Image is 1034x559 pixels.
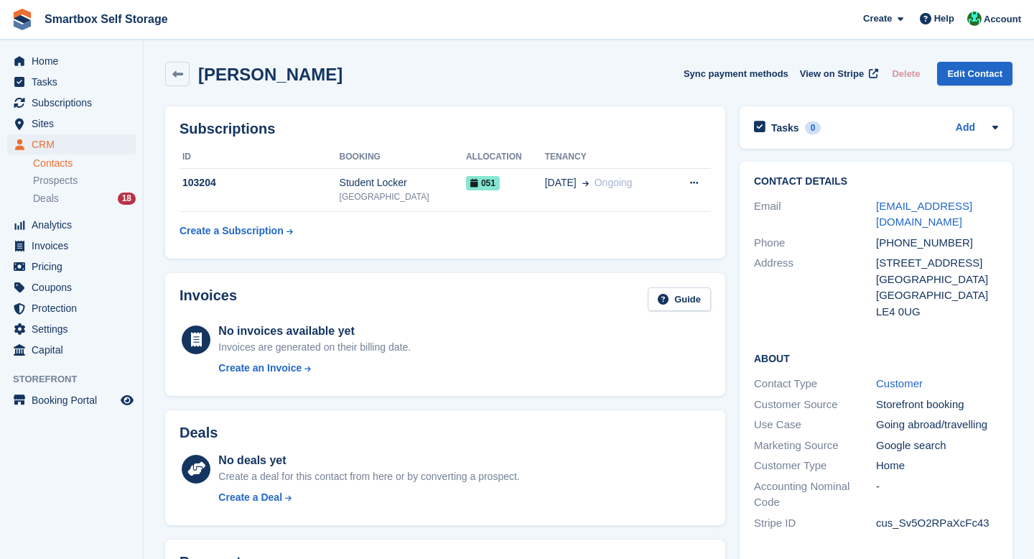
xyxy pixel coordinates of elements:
span: Create [863,11,892,26]
th: Tenancy [545,146,669,169]
a: menu [7,277,136,297]
span: Coupons [32,277,118,297]
div: Create a Deal [218,490,282,505]
h2: Deals [180,425,218,441]
div: 103204 [180,175,340,190]
a: menu [7,114,136,134]
div: [PHONE_NUMBER] [876,235,998,251]
div: Accounting Nominal Code [754,479,876,511]
span: Subscriptions [32,93,118,113]
a: Create a Deal [218,490,519,505]
div: [STREET_ADDRESS] [876,255,998,272]
a: menu [7,51,136,71]
span: Help [934,11,954,26]
a: Create an Invoice [218,361,411,376]
div: Customer Source [754,397,876,413]
div: - [876,479,998,511]
h2: Subscriptions [180,121,711,137]
h2: Invoices [180,287,237,311]
span: Capital [32,340,118,360]
div: Create a deal for this contact from here or by converting a prospect. [218,469,519,484]
span: Pricing [32,257,118,277]
a: menu [7,340,136,360]
button: Delete [886,62,926,86]
div: [GEOGRAPHIC_DATA] [876,272,998,288]
a: Preview store [118,392,136,409]
a: View on Stripe [794,62,881,86]
img: stora-icon-8386f47178a22dfd0bd8f6a31ec36ba5ce8667c1dd55bd0f319d3a0aa187defe.svg [11,9,33,30]
div: Going abroad/travelling [876,417,998,433]
div: No deals yet [218,452,519,469]
a: menu [7,236,136,256]
button: Sync payment methods [684,62,788,86]
a: menu [7,390,136,410]
span: Deals [33,192,59,205]
span: Tasks [32,72,118,92]
th: ID [180,146,340,169]
a: Contacts [33,157,136,170]
a: Create a Subscription [180,218,293,244]
span: Prospects [33,174,78,188]
div: LE4 0UG [876,304,998,320]
span: [DATE] [545,175,577,190]
h2: Contact Details [754,176,998,188]
div: cus_Sv5O2RPaXcFc43 [876,515,998,532]
div: Use Case [754,417,876,433]
div: Home [876,458,998,474]
span: View on Stripe [800,67,864,81]
div: Google search [876,438,998,454]
h2: [PERSON_NAME] [198,65,343,84]
a: menu [7,72,136,92]
a: menu [7,257,136,277]
div: Stripe ID [754,515,876,532]
h2: Tasks [771,121,799,134]
div: Address [754,255,876,320]
div: [GEOGRAPHIC_DATA] [340,190,466,203]
div: Storefront booking [876,397,998,413]
a: menu [7,134,136,154]
a: menu [7,215,136,235]
span: Sites [32,114,118,134]
div: Create a Subscription [180,223,284,239]
a: menu [7,319,136,339]
div: Contact Type [754,376,876,392]
img: Elinor Shepherd [967,11,982,26]
a: menu [7,93,136,113]
a: Prospects [33,173,136,188]
a: Guide [648,287,711,311]
div: 0 [805,121,821,134]
span: CRM [32,134,118,154]
span: Booking Portal [32,390,118,410]
span: Ongoing [595,177,633,188]
span: Settings [32,319,118,339]
a: Edit Contact [937,62,1012,86]
div: Marketing Source [754,438,876,454]
th: Booking [340,146,466,169]
a: menu [7,298,136,318]
div: Student Locker [340,175,466,190]
h2: About [754,351,998,365]
div: 18 [118,193,136,205]
div: Email [754,198,876,231]
span: Invoices [32,236,118,256]
span: Account [984,12,1021,27]
a: Customer [876,377,923,389]
div: Phone [754,235,876,251]
span: Home [32,51,118,71]
span: Analytics [32,215,118,235]
span: Storefront [13,372,143,387]
span: 051 [466,176,500,190]
div: Create an Invoice [218,361,302,376]
div: Customer Type [754,458,876,474]
th: Allocation [466,146,545,169]
div: No invoices available yet [218,323,411,340]
span: Protection [32,298,118,318]
div: Invoices are generated on their billing date. [218,340,411,355]
a: [EMAIL_ADDRESS][DOMAIN_NAME] [876,200,972,228]
div: [GEOGRAPHIC_DATA] [876,287,998,304]
a: Smartbox Self Storage [39,7,174,31]
a: Deals 18 [33,191,136,206]
a: Add [956,120,975,137]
